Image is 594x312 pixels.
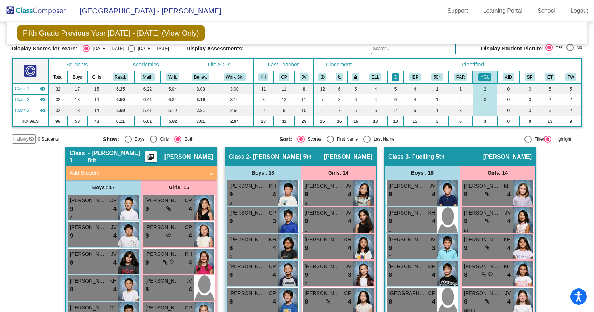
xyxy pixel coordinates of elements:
span: [PERSON_NAME] [164,153,213,161]
button: ET [545,73,555,81]
td: 3.03 [185,83,216,94]
span: 9 [229,217,233,226]
span: do_not_disturb_alt [169,259,174,264]
td: 4 [404,94,426,105]
button: JV [300,73,309,81]
td: 18 [67,94,87,105]
td: 4 [364,94,387,105]
span: [PERSON_NAME] [145,197,181,204]
span: 4 [189,258,192,267]
span: KH [110,277,117,285]
span: 4 [348,190,351,199]
td: 5.59 [106,105,135,116]
div: Boys : 17 [66,180,141,195]
span: CP [428,263,435,270]
td: 6.50 [106,94,135,105]
button: KH [258,73,268,81]
span: [PERSON_NAME] [483,153,532,161]
td: 11 [294,94,314,105]
span: 9 [389,217,392,226]
td: 6.01 [135,116,160,127]
span: 3 [432,244,435,253]
span: 4 [348,217,351,226]
td: 29 [294,116,314,127]
span: [PERSON_NAME] [70,197,106,204]
button: ELL [369,73,381,81]
div: Yes [553,44,563,51]
span: JV [346,209,351,217]
span: [PERSON_NAME] [389,182,425,190]
span: Display Student Picture: [481,45,544,52]
span: - Fuelling 5th [409,153,445,161]
span: [PERSON_NAME] [389,236,425,244]
td: 2 [473,83,497,94]
td: Annette Fuelling - Fuelling 5th [12,105,48,116]
span: 4 [348,244,351,253]
span: [PERSON_NAME] [464,263,500,270]
span: [PERSON_NAME] [229,182,265,190]
td: 6 [331,83,348,94]
td: TOTALS [12,116,48,127]
td: 6 [348,94,364,105]
span: KH [504,182,511,190]
span: G [305,228,308,232]
td: 25 [314,116,331,127]
span: 9 [389,244,392,253]
span: KH [344,236,351,244]
td: 6 [448,116,473,127]
span: 4 [432,217,435,226]
div: Girls: 14 [301,166,376,180]
td: 6 [314,105,331,116]
td: 0 [520,94,540,105]
span: - [PERSON_NAME] 5th [88,150,145,164]
td: 6.11 [106,116,135,127]
button: Print Students Details [145,151,157,162]
span: 9 [305,270,308,280]
span: JV [430,182,435,190]
th: Placement [314,58,364,71]
td: 2.81 [185,105,216,116]
button: G [392,73,400,81]
td: 32 [48,83,67,94]
span: 4 [507,270,511,280]
th: Academics [106,58,185,71]
td: 5 [540,83,560,94]
th: Keep with teacher [348,71,364,83]
th: Gifted and Talented [387,71,404,83]
th: Life Skills [185,58,253,71]
td: 13 [540,116,560,127]
td: 3 [426,116,448,127]
td: 2 [560,94,582,105]
td: 5.19 [160,105,185,116]
mat-radio-group: Select an option [545,44,582,53]
span: [PERSON_NAME] [305,263,341,270]
span: 9 [145,258,148,267]
span: Class 2 [15,96,29,103]
span: 8 [229,270,233,280]
span: G [229,255,232,259]
a: Logout [565,5,594,17]
span: CP [185,224,192,231]
span: [PERSON_NAME] [305,209,341,217]
th: Speech only [520,71,540,83]
th: Jessica Valera [294,71,314,83]
td: 2 [560,105,582,116]
span: [PERSON_NAME][GEOGRAPHIC_DATA] [229,236,265,244]
td: 11 [253,83,274,94]
td: 17 [67,83,87,94]
button: AID [503,73,514,81]
th: Young for Grade Level (birthday) [473,71,497,83]
div: First Name [334,136,358,142]
td: 0 [520,105,540,116]
td: 8 [294,83,314,94]
td: 0 [520,83,540,94]
span: 9 [145,204,148,214]
td: 0 [497,83,520,94]
th: Last Teacher [253,58,314,71]
span: JV [505,209,511,217]
mat-radio-group: Select an option [83,45,169,52]
td: 43 [87,116,106,127]
td: 4 [364,83,387,94]
td: 1 [426,105,448,116]
td: 1 [473,105,497,116]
